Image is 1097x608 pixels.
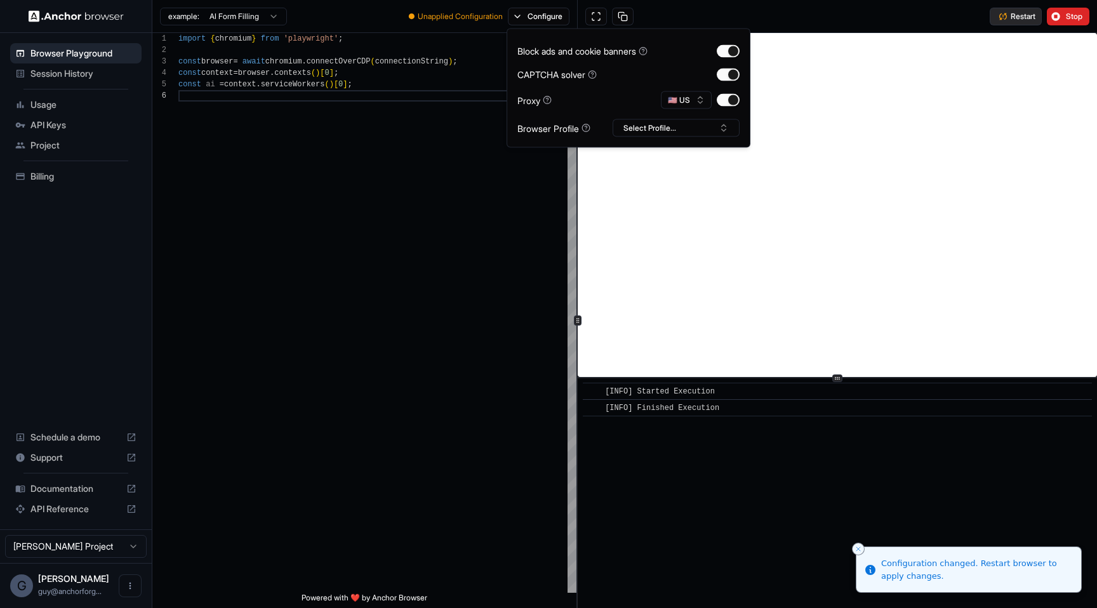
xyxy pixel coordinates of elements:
div: Configuration changed. Restart browser to apply changes. [881,557,1071,582]
span: Stop [1066,11,1084,22]
span: await [243,57,265,66]
button: Configure [508,8,569,25]
span: from [261,34,279,43]
span: [INFO] Finished Execution [605,404,719,413]
span: [ [334,80,338,89]
span: chromium [215,34,252,43]
div: Support [10,447,142,468]
span: Support [30,451,121,464]
span: Billing [30,170,136,183]
span: Powered with ❤️ by Anchor Browser [302,593,427,608]
span: [INFO] Started Execution [605,387,715,396]
div: Billing [10,166,142,187]
span: example: [168,11,199,22]
span: contexts [274,69,311,77]
span: ; [334,69,338,77]
span: [ [320,69,324,77]
span: Guy Ben Simhon [38,573,109,584]
span: { [210,34,215,43]
div: Proxy [517,93,552,107]
span: ) [316,69,320,77]
span: = [233,69,237,77]
div: 2 [152,44,166,56]
span: ; [453,57,457,66]
span: Restart [1011,11,1035,22]
div: Schedule a demo [10,427,142,447]
span: 'playwright' [284,34,338,43]
span: ] [329,69,334,77]
span: chromium [265,57,302,66]
span: ) [448,57,453,66]
span: Documentation [30,482,121,495]
span: . [256,80,260,89]
span: } [251,34,256,43]
span: Session History [30,67,136,80]
button: Close toast [852,543,865,555]
span: import [178,34,206,43]
span: browser [238,69,270,77]
span: Schedule a demo [30,431,121,444]
button: Restart [990,8,1042,25]
span: connectionString [375,57,448,66]
span: serviceWorkers [261,80,325,89]
span: 0 [338,80,343,89]
button: Copy session ID [612,8,634,25]
div: 3 [152,56,166,67]
div: 1 [152,33,166,44]
span: ai [206,80,215,89]
div: 4 [152,67,166,79]
span: API Keys [30,119,136,131]
span: = [233,57,237,66]
span: ( [371,57,375,66]
div: 5 [152,79,166,90]
div: Browser Profile [517,121,590,135]
span: ● [408,11,415,22]
span: ( [324,80,329,89]
span: ​ [589,385,595,398]
span: . [270,69,274,77]
span: guy@anchorforge.io [38,586,102,596]
span: ( [311,69,316,77]
div: Documentation [10,479,142,499]
div: Usage [10,95,142,115]
span: ; [338,34,343,43]
span: Project [30,139,136,152]
div: Browser Playground [10,43,142,63]
span: 0 [324,69,329,77]
div: 6 [152,90,166,102]
span: const [178,80,201,89]
span: connectOverCDP [307,57,371,66]
span: context [201,69,233,77]
button: Open in full screen [585,8,607,25]
span: Unapplied Configuration [418,11,503,22]
div: Project [10,135,142,155]
span: ] [343,80,347,89]
span: ) [329,80,334,89]
span: ​ [589,402,595,414]
span: browser [201,57,233,66]
div: Block ads and cookie banners [517,44,648,58]
span: = [220,80,224,89]
span: Usage [30,98,136,111]
button: Open menu [119,574,142,597]
span: const [178,57,201,66]
span: API Reference [30,503,121,515]
span: ; [348,80,352,89]
div: G [10,574,33,597]
span: const [178,69,201,77]
div: CAPTCHA solver [517,68,597,81]
span: Browser Playground [30,47,136,60]
span: context [224,80,256,89]
img: Anchor Logo [29,10,124,22]
button: Select Profile... [613,119,740,137]
button: Stop [1047,8,1089,25]
div: API Reference [10,499,142,519]
div: API Keys [10,115,142,135]
div: Session History [10,63,142,84]
button: 🇺🇸 US [661,91,712,109]
span: . [302,57,306,66]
